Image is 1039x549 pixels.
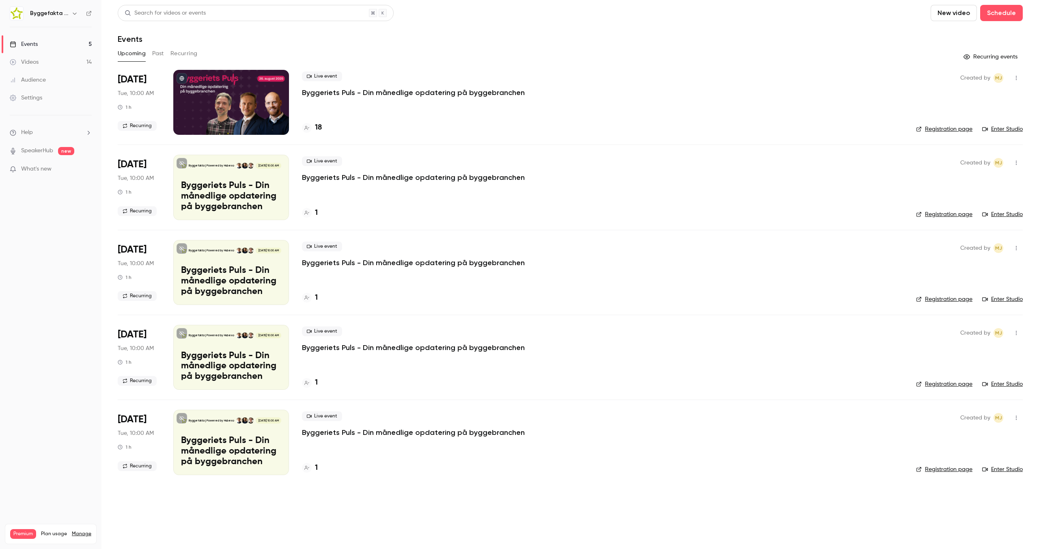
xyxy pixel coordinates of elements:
a: 1 [302,377,318,388]
span: [DATE] [118,158,147,171]
p: Byggeriets Puls - Din månedlige opdatering på byggebranchen [181,266,281,297]
span: Created by [960,413,990,423]
span: Tue, 10:00 AM [118,259,154,268]
a: SpeakerHub [21,147,53,155]
div: Aug 26 Tue, 10:00 AM (Europe/Copenhagen) [118,70,160,135]
img: Lasse Lundqvist [236,417,242,423]
img: Byggefakta | Powered by Hubexo [10,7,23,20]
img: Thomas Simonsen [242,248,248,253]
h1: Events [118,34,142,44]
div: Search for videos or events [125,9,206,17]
span: Mads Toft Jensen [994,413,1003,423]
img: Rasmus Schulian [248,248,254,253]
span: Recurring [118,461,157,471]
span: MJ [995,243,1002,253]
span: [DATE] [118,243,147,256]
div: Audience [10,76,46,84]
button: Schedule [980,5,1023,21]
span: MJ [995,73,1002,83]
span: Tue, 10:00 AM [118,174,154,182]
h4: 1 [315,207,318,218]
a: Byggeriets Puls - Din månedlige opdatering på byggebranchenByggefakta | Powered by HubexoRasmus S... [173,155,289,220]
a: Enter Studio [982,295,1023,303]
span: Live event [302,156,342,166]
a: 1 [302,292,318,303]
a: Registration page [916,210,972,218]
a: Registration page [916,465,972,473]
div: Domain Overview [31,48,73,53]
a: 1 [302,207,318,218]
span: Created by [960,158,990,168]
a: Byggeriets Puls - Din månedlige opdatering på byggebranchen [302,258,525,268]
p: Byggefakta | Powered by Hubexo [189,164,234,168]
span: [DATE] 10:00 AM [256,248,281,253]
a: Byggeriets Puls - Din månedlige opdatering på byggebranchen [302,428,525,437]
span: MJ [995,413,1002,423]
img: tab_keywords_by_traffic_grey.svg [81,47,87,54]
span: Tue, 10:00 AM [118,344,154,352]
h4: 1 [315,377,318,388]
a: Manage [72,531,91,537]
a: Enter Studio [982,210,1023,218]
div: Oct 28 Tue, 10:00 AM (Europe/Copenhagen) [118,240,160,305]
span: [DATE] [118,413,147,426]
div: Dec 30 Tue, 10:00 AM (Europe/Copenhagen) [118,410,160,475]
span: Created by [960,73,990,83]
span: [DATE] 10:00 AM [256,417,281,423]
span: Live event [302,411,342,421]
span: Mads Toft Jensen [994,328,1003,338]
span: What's new [21,165,52,173]
a: Byggeriets Puls - Din månedlige opdatering på byggebranchen [302,343,525,352]
p: Byggefakta | Powered by Hubexo [189,333,234,337]
img: Thomas Simonsen [242,333,248,338]
a: 1 [302,463,318,473]
button: Recurring [170,47,198,60]
a: Byggeriets Puls - Din månedlige opdatering på byggebranchen [302,88,525,97]
span: Recurring [118,291,157,301]
a: Byggeriets Puls - Din månedlige opdatering på byggebranchenByggefakta | Powered by HubexoRasmus S... [173,325,289,390]
a: Registration page [916,125,972,133]
a: Registration page [916,380,972,388]
h4: 18 [315,122,322,133]
img: Thomas Simonsen [242,417,248,423]
span: Plan usage [41,531,67,537]
img: logo_orange.svg [13,13,19,19]
p: Byggefakta | Powered by Hubexo [189,249,234,253]
span: Recurring [118,121,157,131]
button: Recurring events [960,50,1023,63]
a: Byggeriets Puls - Din månedlige opdatering på byggebranchen [302,173,525,182]
span: [DATE] 10:00 AM [256,163,281,169]
div: 1 h [118,359,131,365]
h4: 1 [315,463,318,473]
button: New video [931,5,977,21]
div: Settings [10,94,42,102]
span: MJ [995,158,1002,168]
div: 1 h [118,444,131,450]
img: Rasmus Schulian [248,333,254,338]
button: Past [152,47,164,60]
img: Rasmus Schulian [248,163,254,169]
a: Registration page [916,295,972,303]
span: new [58,147,74,155]
img: website_grey.svg [13,21,19,28]
p: Byggeriets Puls - Din månedlige opdatering på byggebranchen [181,351,281,382]
button: Upcoming [118,47,146,60]
img: Rasmus Schulian [248,417,254,423]
a: Byggeriets Puls - Din månedlige opdatering på byggebranchenByggefakta | Powered by HubexoRasmus S... [173,240,289,305]
img: tab_domain_overview_orange.svg [22,47,28,54]
a: Enter Studio [982,380,1023,388]
h6: Byggefakta | Powered by Hubexo [30,9,68,17]
span: [DATE] [118,73,147,86]
div: 1 h [118,189,131,195]
span: Live event [302,71,342,81]
span: Help [21,128,33,137]
span: Mads Toft Jensen [994,243,1003,253]
a: Enter Studio [982,125,1023,133]
span: Tue, 10:00 AM [118,429,154,437]
div: 1 h [118,104,131,110]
